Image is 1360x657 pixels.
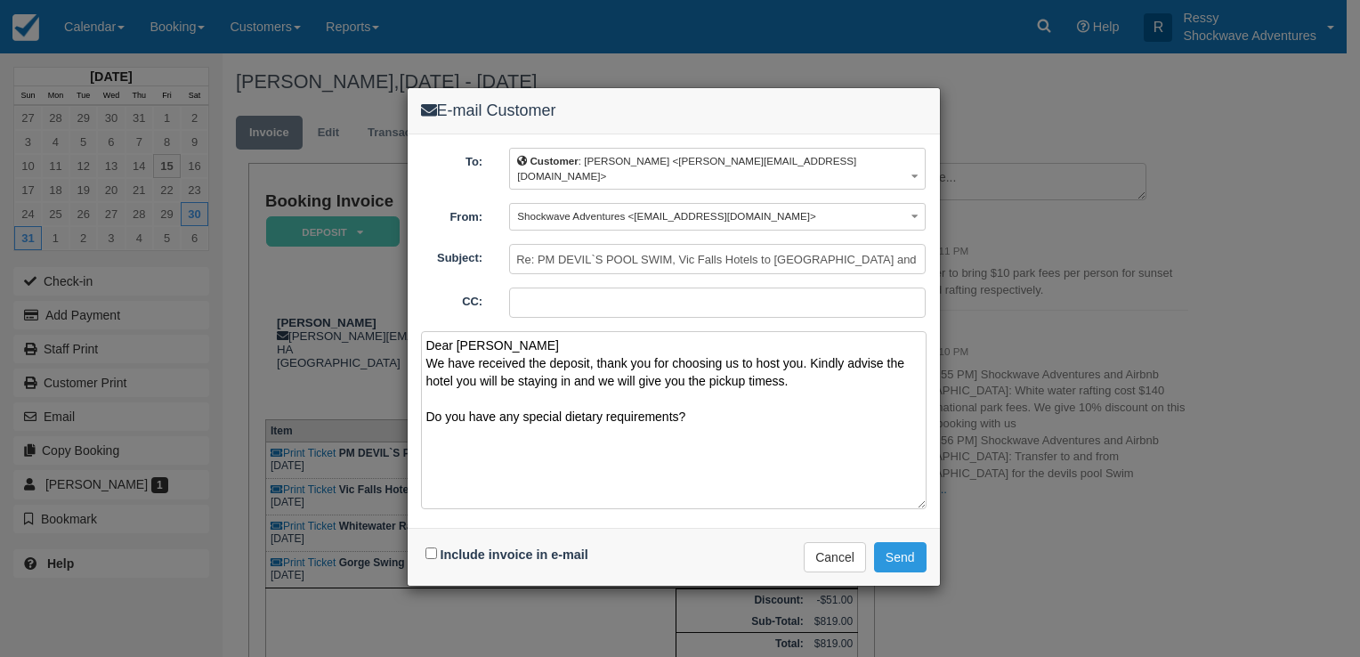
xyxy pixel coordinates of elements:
[441,547,588,562] label: Include invoice in e-mail
[421,101,927,120] h4: E-mail Customer
[517,155,856,182] span: : [PERSON_NAME] <[PERSON_NAME][EMAIL_ADDRESS][DOMAIN_NAME]>
[517,210,816,222] span: Shockwave Adventures <[EMAIL_ADDRESS][DOMAIN_NAME]>
[408,244,497,267] label: Subject:
[804,542,866,572] button: Cancel
[874,542,927,572] button: Send
[509,203,926,231] button: Shockwave Adventures <[EMAIL_ADDRESS][DOMAIN_NAME]>
[509,148,926,190] button: Customer: [PERSON_NAME] <[PERSON_NAME][EMAIL_ADDRESS][DOMAIN_NAME]>
[408,288,497,311] label: CC:
[408,148,497,171] label: To:
[408,203,497,226] label: From:
[530,155,578,166] b: Customer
